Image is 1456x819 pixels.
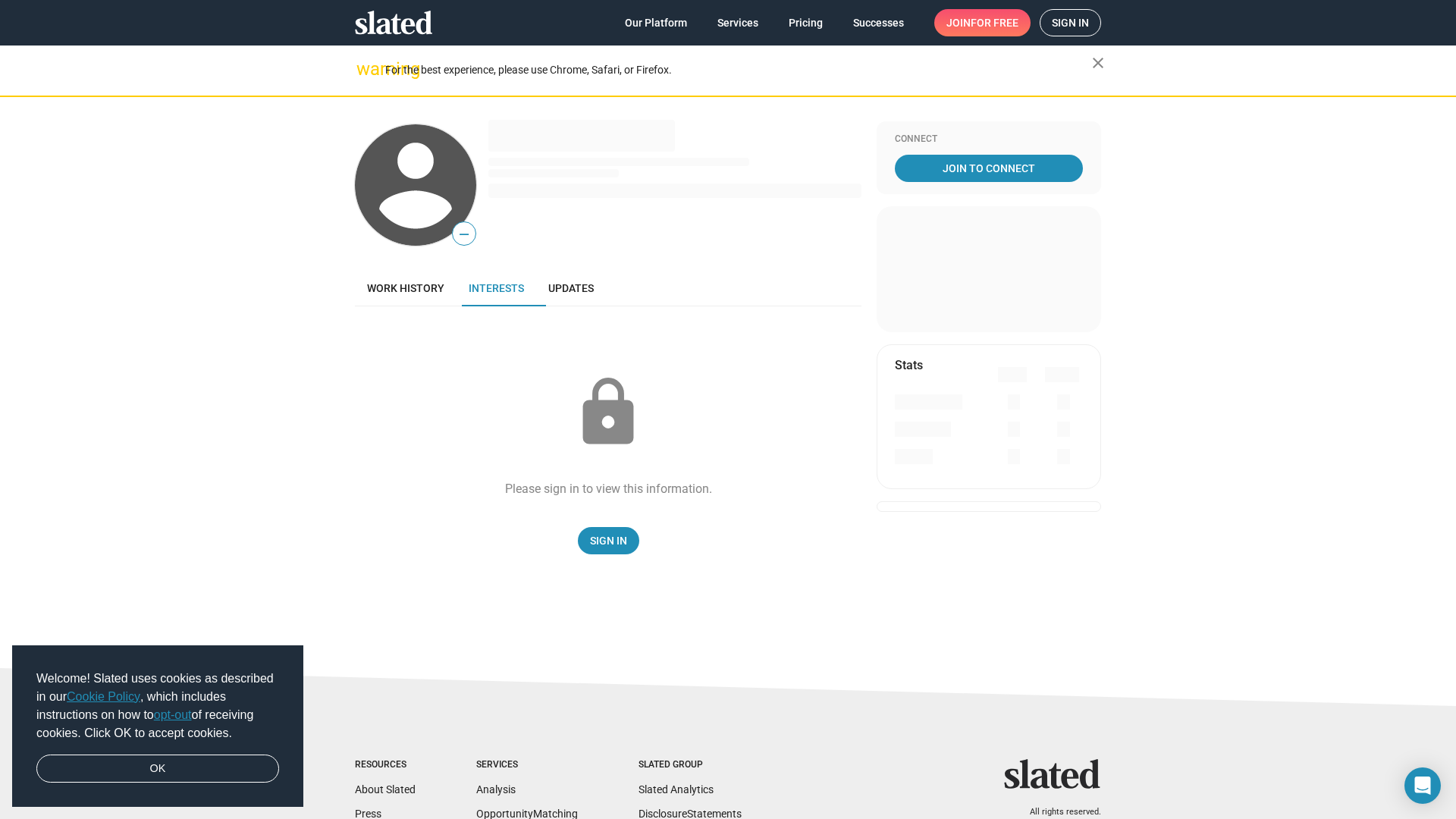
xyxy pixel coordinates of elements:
a: Work history [355,270,457,306]
a: Joinfor free [934,9,1031,36]
a: Our Platform [613,9,699,36]
div: Connect [895,133,1083,146]
mat-icon: lock [570,375,646,450]
span: Welcome! Slated uses cookies as described in our , which includes instructions on how to of recei... [36,670,279,742]
a: Updates [536,270,606,306]
span: for free [971,9,1018,36]
a: Slated Analytics [639,783,714,795]
span: Updates [548,282,594,294]
span: Sign In [590,527,627,554]
a: Services [705,9,770,36]
span: — [453,224,475,244]
a: Sign In [578,527,639,554]
div: For the best experience, please use Chrome, Safari, or Firefox. [385,60,1092,80]
span: Successes [853,9,904,36]
div: Services [476,759,578,771]
span: Sign in [1052,10,1089,36]
a: Analysis [476,783,516,795]
mat-icon: close [1089,54,1107,72]
a: Sign in [1040,9,1101,36]
span: Join To Connect [898,155,1080,182]
a: About Slated [355,783,416,795]
span: Services [717,9,758,36]
a: Successes [841,9,916,36]
span: Interests [469,282,524,294]
a: opt-out [154,708,192,721]
a: Cookie Policy [67,690,140,703]
span: Join [946,9,1018,36]
mat-card-title: Stats [895,357,923,373]
div: cookieconsent [12,645,303,808]
span: Pricing [789,9,823,36]
a: Join To Connect [895,155,1083,182]
span: Work history [367,282,444,294]
mat-icon: warning [356,60,375,78]
div: Slated Group [639,759,742,771]
a: Pricing [777,9,835,36]
div: Resources [355,759,416,771]
div: Please sign in to view this information. [505,481,712,497]
a: dismiss cookie message [36,755,279,783]
a: Interests [457,270,536,306]
div: Open Intercom Messenger [1404,767,1441,804]
span: Our Platform [625,9,687,36]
